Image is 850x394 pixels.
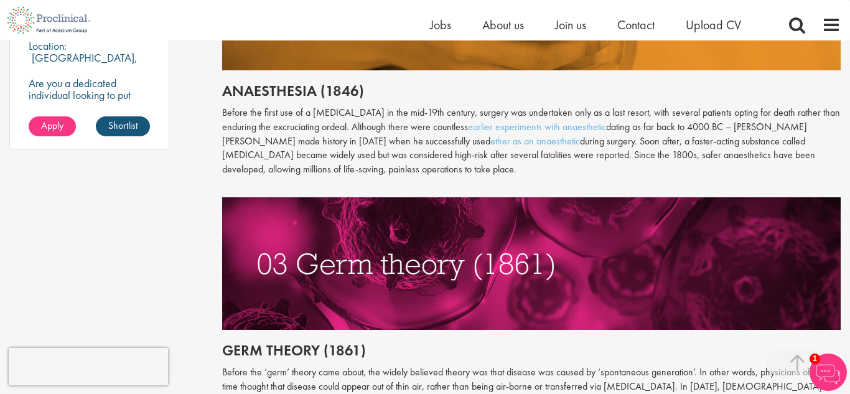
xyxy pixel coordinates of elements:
a: Upload CV [686,17,741,33]
h2: Anaesthesia (1846) [222,83,841,99]
img: Chatbot [810,354,847,391]
a: earlier experiments with anaesthetic [468,120,606,133]
a: Shortlist [96,116,150,136]
a: Jobs [430,17,451,33]
img: germ theory [222,197,841,330]
a: Apply [29,116,76,136]
span: 1 [810,354,820,364]
h2: Germ theory (1861) [222,342,841,359]
p: Are you a dedicated individual looking to put your expertise to work fully flexibly in a remote p... [29,77,150,136]
a: ether as an anaesthetic [490,134,580,148]
p: Before the first use of a [MEDICAL_DATA] in the mid-19th century, surgery was undertaken only as ... [222,106,841,177]
a: Contact [617,17,655,33]
iframe: reCAPTCHA [9,348,168,385]
span: Apply [41,119,63,132]
p: [GEOGRAPHIC_DATA], [GEOGRAPHIC_DATA] [29,50,138,77]
a: About us [482,17,524,33]
a: Join us [555,17,586,33]
span: Location: [29,39,67,53]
